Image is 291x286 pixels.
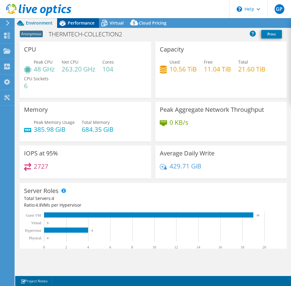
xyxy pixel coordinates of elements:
[43,245,45,249] text: 0
[68,20,94,26] span: Performance
[34,119,75,125] span: Peak Memory Usage
[261,30,282,38] a: Print
[169,163,201,169] h4: 429.71 GiB
[52,195,54,201] span: 4
[238,66,265,72] h4: 21.60 TiB
[62,59,78,65] span: Net CPU
[102,59,114,65] span: Cores
[34,163,48,170] h4: 2727
[131,245,133,249] text: 8
[91,229,93,232] text: 4
[24,202,282,208] div: Ratio: VMs per Hypervisor
[82,119,110,125] span: Total Memory
[241,245,244,249] text: 18
[16,277,52,285] a: Project Notes
[169,66,197,72] h4: 10.56 TiB
[204,66,231,72] h4: 11.04 TiB
[109,245,111,249] text: 6
[174,245,178,249] text: 12
[237,6,242,12] svg: \n
[87,245,89,249] text: 4
[24,188,59,194] h3: Server Roles
[160,106,264,113] h3: Peak Aggregate Network Throughput
[31,221,42,225] text: Virtual
[160,150,214,157] h3: Average Daily Write
[20,31,43,37] span: Anonymous
[34,66,55,72] h4: 48 GHz
[24,195,153,202] div: Total Servers:
[26,20,53,26] span: Environment
[275,4,284,14] span: GP
[46,31,132,38] h1: THERMTECH-COLLECTION2
[34,126,75,133] h4: 385.98 GiB
[24,82,49,89] h4: 6
[218,245,222,249] text: 16
[197,245,200,249] text: 14
[25,228,41,233] text: Hypervisor
[169,59,180,65] span: Used
[24,150,58,157] h3: IOPS at 95%
[47,221,49,224] text: 0
[152,245,156,249] text: 10
[256,214,259,217] text: 19
[82,126,114,133] h4: 684.35 GiB
[139,20,166,26] span: Cloud Pricing
[110,20,124,26] span: Virtual
[204,59,213,65] span: Free
[24,46,36,53] h3: CPU
[169,119,188,126] h4: 0 KB/s
[29,236,41,240] text: Physical
[24,76,49,81] span: CPU Sockets
[62,66,95,72] h4: 263.20 GHz
[47,237,49,240] text: 0
[102,66,114,72] h4: 104
[36,202,42,208] span: 4.8
[24,106,48,113] h3: Memory
[65,245,67,249] text: 2
[238,59,248,65] span: Total
[262,245,266,249] text: 20
[160,46,184,53] h3: Capacity
[26,213,41,218] text: Guest VM
[34,59,53,65] span: Peak CPU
